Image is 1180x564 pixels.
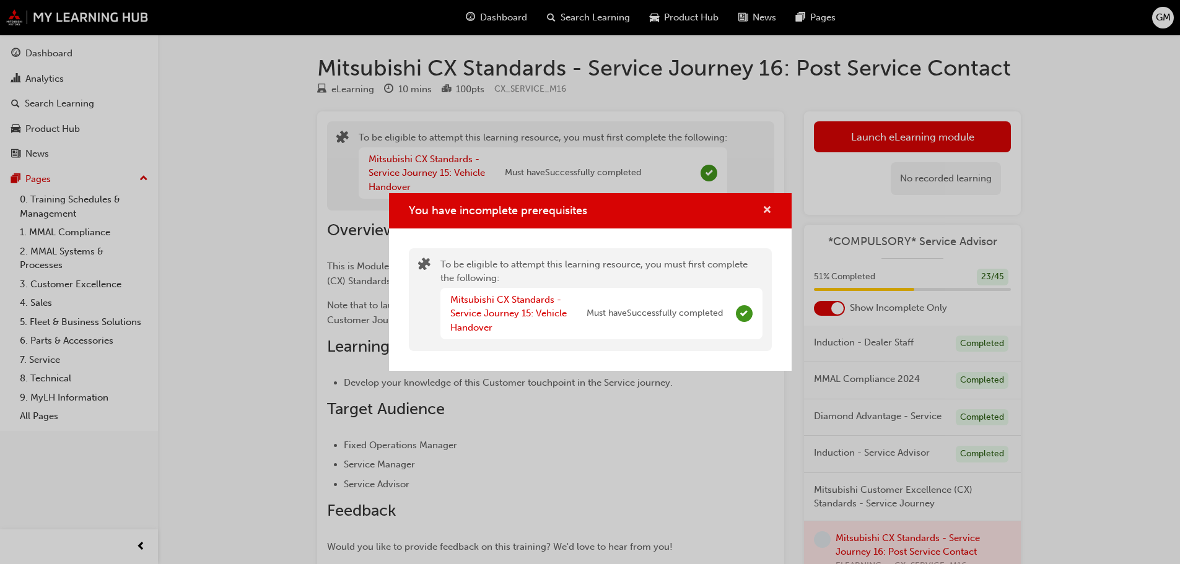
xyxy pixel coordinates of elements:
span: Complete [736,305,753,322]
button: cross-icon [763,203,772,219]
div: You have incomplete prerequisites [389,193,792,371]
span: puzzle-icon [418,259,430,273]
div: To be eligible to attempt this learning resource, you must first complete the following: [440,258,763,342]
a: Mitsubishi CX Standards - Service Journey 15: Vehicle Handover [450,294,567,333]
span: cross-icon [763,206,772,217]
span: Must have Successfully completed [587,306,723,321]
span: You have incomplete prerequisites [409,204,587,217]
